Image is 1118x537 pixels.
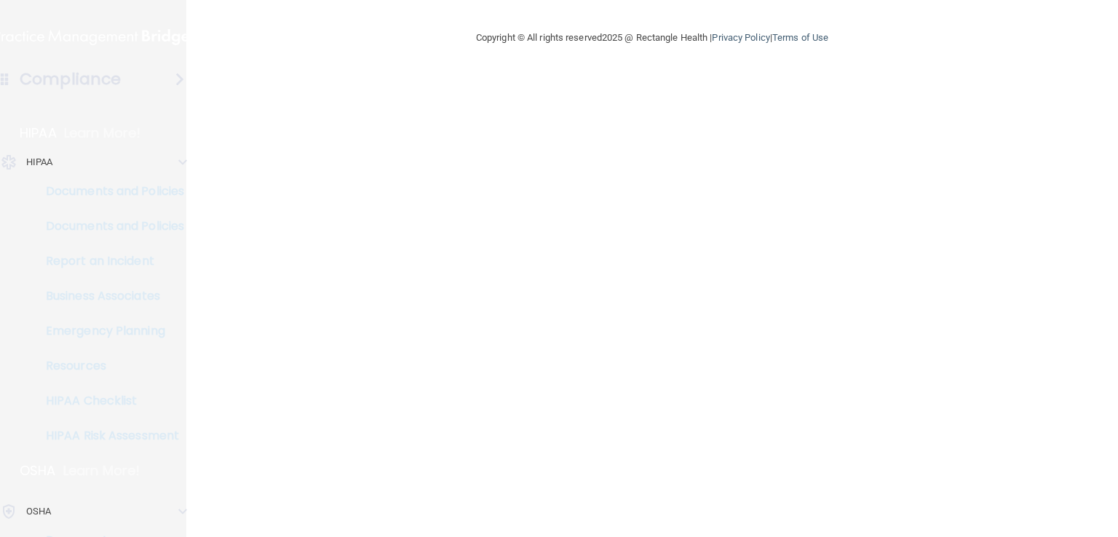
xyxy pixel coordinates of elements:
[9,429,208,443] p: HIPAA Risk Assessment
[9,359,208,373] p: Resources
[9,324,208,338] p: Emergency Planning
[26,503,51,520] p: OSHA
[9,394,208,408] p: HIPAA Checklist
[712,32,769,43] a: Privacy Policy
[20,462,56,480] p: OSHA
[9,289,208,303] p: Business Associates
[20,69,121,89] h4: Compliance
[9,184,208,199] p: Documents and Policies
[20,124,57,142] p: HIPAA
[772,32,828,43] a: Terms of Use
[63,462,140,480] p: Learn More!
[9,219,208,234] p: Documents and Policies
[64,124,141,142] p: Learn More!
[26,154,53,171] p: HIPAA
[9,254,208,268] p: Report an Incident
[386,15,918,61] div: Copyright © All rights reserved 2025 @ Rectangle Health | |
